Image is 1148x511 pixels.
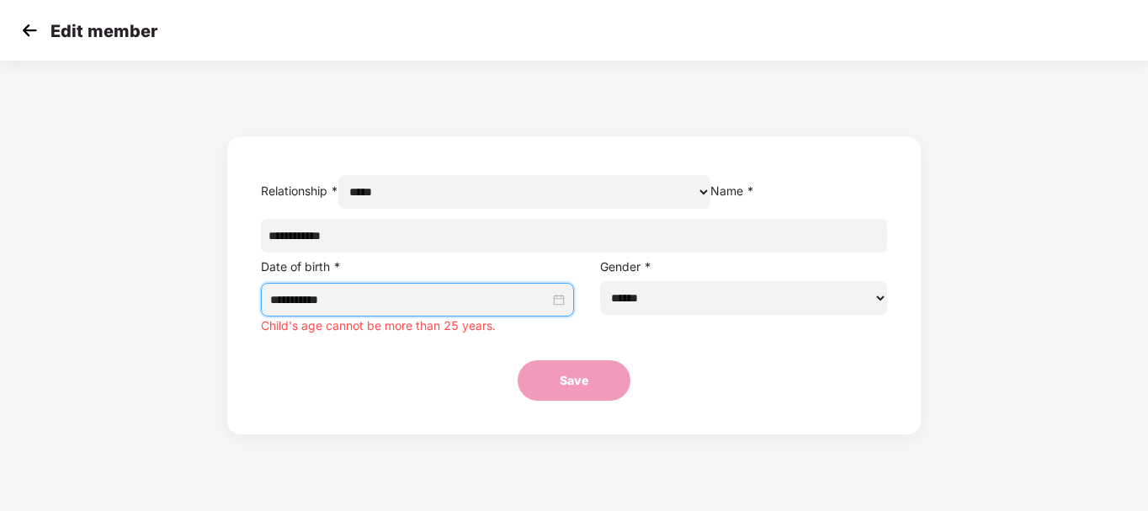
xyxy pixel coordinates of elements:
span: Child's age cannot be more than 25 years. [261,318,496,333]
label: Date of birth * [261,259,341,274]
label: Relationship * [261,184,338,198]
img: svg+xml;base64,PHN2ZyB4bWxucz0iaHR0cDovL3d3dy53My5vcmcvMjAwMC9zdmciIHdpZHRoPSIzMCIgaGVpZ2h0PSIzMC... [17,18,42,43]
button: Save [518,360,630,401]
label: Name * [710,184,754,198]
label: Gender * [600,259,651,274]
p: Edit member [50,21,157,41]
